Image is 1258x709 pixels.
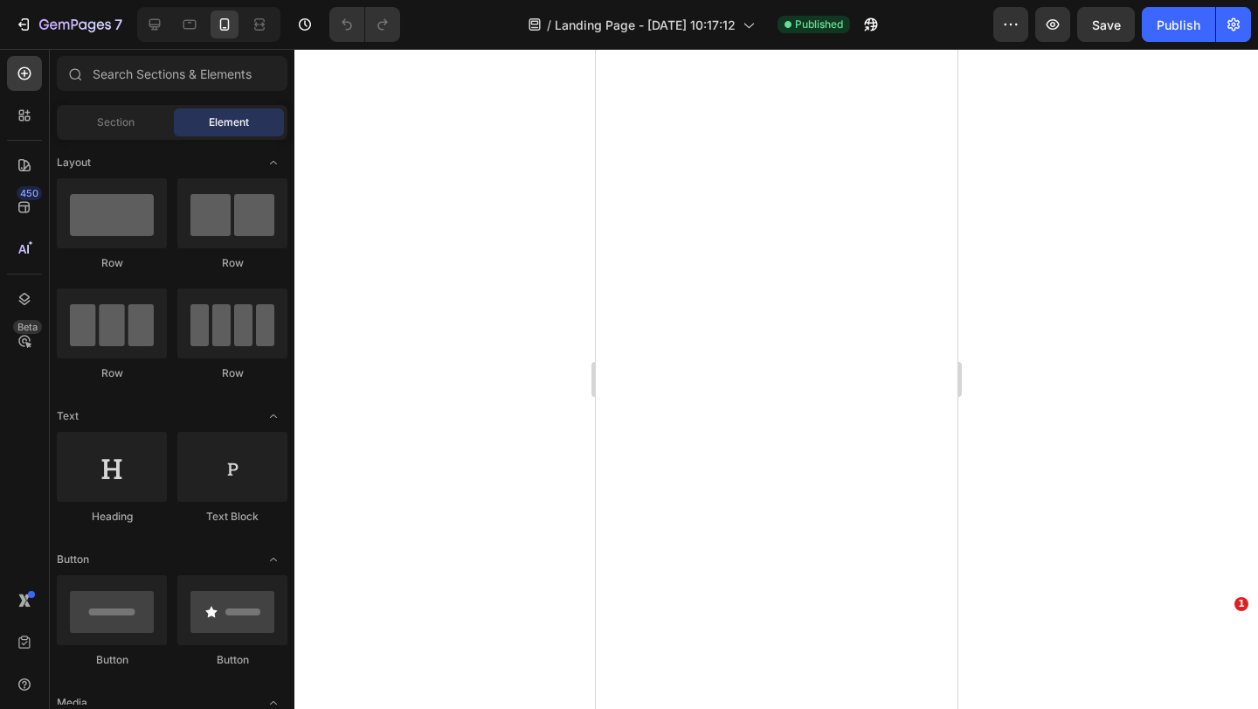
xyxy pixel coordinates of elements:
[57,509,167,525] div: Heading
[259,149,287,177] span: Toggle open
[209,115,249,130] span: Element
[97,115,135,130] span: Section
[1234,597,1248,611] span: 1
[114,14,122,35] p: 7
[17,186,42,200] div: 450
[555,16,736,34] span: Landing Page - [DATE] 10:17:12
[57,56,287,91] input: Search Sections & Elements
[57,408,79,424] span: Text
[596,49,957,709] iframe: Design area
[177,652,287,668] div: Button
[1142,7,1215,42] button: Publish
[259,402,287,430] span: Toggle open
[177,365,287,381] div: Row
[57,552,89,567] span: Button
[795,17,843,32] span: Published
[57,652,167,668] div: Button
[547,16,551,34] span: /
[329,7,400,42] div: Undo/Redo
[1157,16,1200,34] div: Publish
[1077,7,1135,42] button: Save
[259,546,287,573] span: Toggle open
[177,509,287,525] div: Text Block
[57,155,91,170] span: Layout
[7,7,130,42] button: 7
[57,255,167,271] div: Row
[177,255,287,271] div: Row
[1092,17,1121,32] span: Save
[57,365,167,381] div: Row
[1199,623,1241,665] iframe: Intercom live chat
[13,320,42,334] div: Beta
